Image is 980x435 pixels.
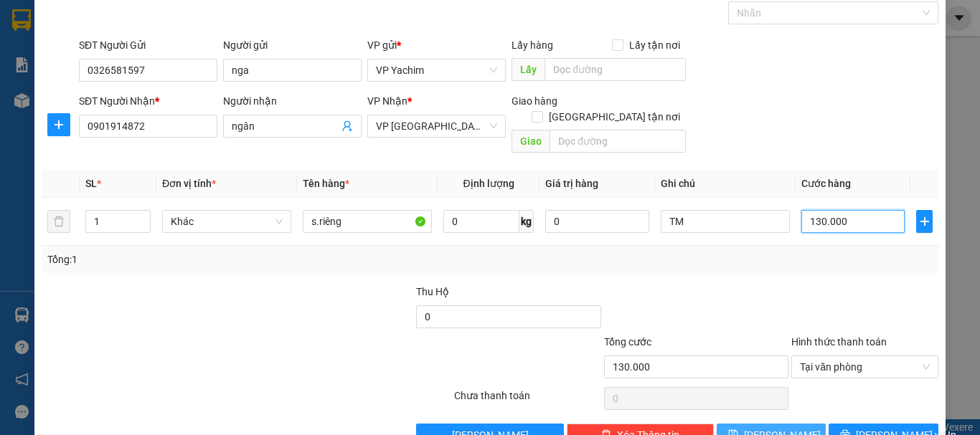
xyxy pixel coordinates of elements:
span: Giao hàng [512,95,557,107]
div: VP gửi [367,37,506,53]
span: Giá trị hàng [545,178,598,189]
div: Chưa thanh toán [453,388,603,413]
span: Tại văn phòng [800,356,930,378]
label: Hình thức thanh toán [791,336,887,348]
div: Người nhận [223,93,362,109]
span: Lấy tận nơi [623,37,686,53]
span: VP Yachim [376,59,497,81]
span: Lấy hàng [512,39,553,51]
input: Dọc đường [550,130,686,153]
div: Người gửi [223,37,362,53]
div: SĐT Người Nhận [79,93,217,109]
span: [GEOGRAPHIC_DATA] tận nơi [543,109,686,125]
span: Định lượng [463,178,514,189]
span: user-add [341,120,353,132]
input: Dọc đường [545,58,686,81]
span: Lấy [512,58,545,81]
span: VP Đà Nẵng [376,115,497,137]
button: plus [916,210,933,233]
span: Cước hàng [801,178,851,189]
span: Tổng cước [604,336,651,348]
span: plus [917,216,932,227]
span: plus [48,119,70,130]
button: plus [47,113,70,136]
span: Đơn vị tính [162,178,216,189]
th: Ghi chú [655,170,796,198]
span: SL [85,178,97,189]
div: SĐT Người Gửi [79,37,217,53]
input: VD: Bàn, Ghế [303,210,432,233]
span: Tên hàng [303,178,349,189]
input: 0 [545,210,649,233]
button: delete [47,210,70,233]
span: Khác [171,211,283,232]
div: Tổng: 1 [47,252,380,267]
input: Ghi Chú [661,210,790,233]
span: Thu Hộ [416,286,449,297]
span: kg [519,210,534,233]
span: VP Nhận [367,95,407,107]
span: Giao [512,130,550,153]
